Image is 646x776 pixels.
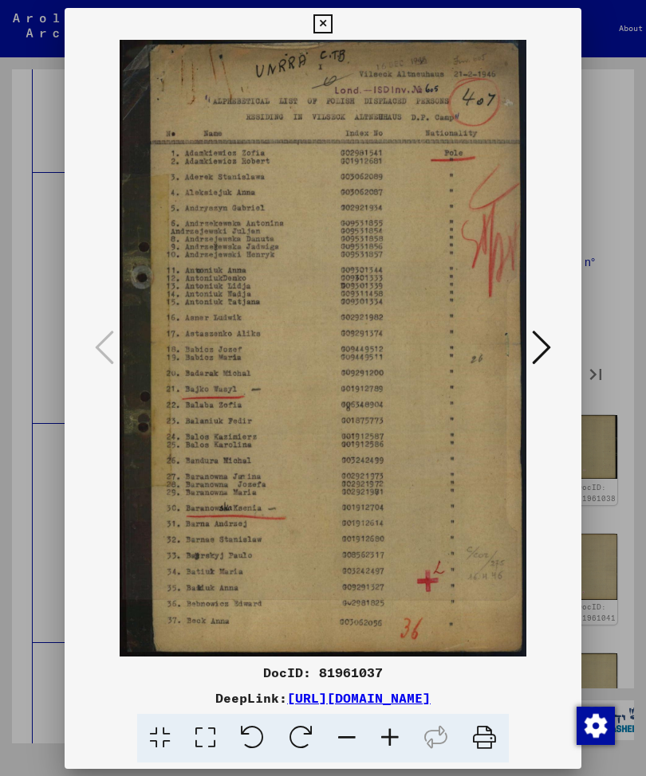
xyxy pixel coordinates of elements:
[577,707,615,745] img: Change consent
[119,40,527,656] img: 001.jpg
[65,663,581,682] div: DocID: 81961037
[65,688,581,707] div: DeepLink:
[576,706,614,744] div: Change consent
[287,690,431,706] a: [URL][DOMAIN_NAME]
